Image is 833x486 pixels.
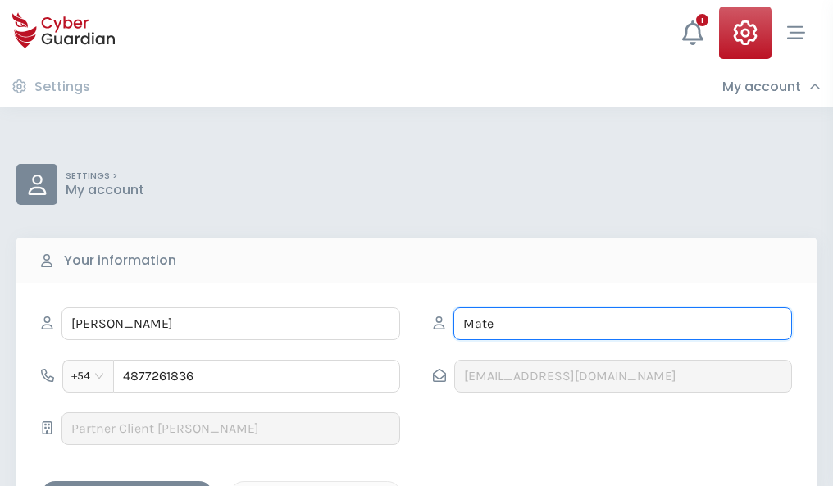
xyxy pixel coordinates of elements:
p: SETTINGS > [66,170,144,182]
h3: My account [722,79,801,95]
b: Your information [64,251,176,270]
div: My account [722,79,821,95]
p: My account [66,182,144,198]
div: + [696,14,708,26]
span: +54 [71,364,105,388]
h3: Settings [34,79,90,95]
